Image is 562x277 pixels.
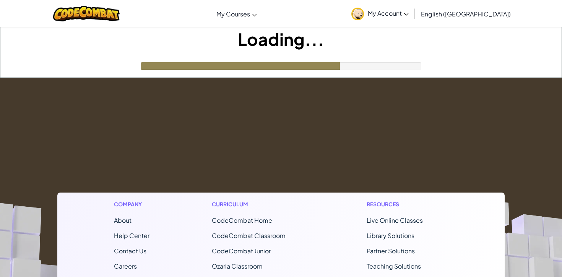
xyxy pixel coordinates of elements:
span: English ([GEOGRAPHIC_DATA]) [421,10,511,18]
span: My Account [368,9,409,17]
a: Partner Solutions [367,247,415,255]
a: CodeCombat Junior [212,247,271,255]
a: My Account [348,2,413,26]
span: My Courses [216,10,250,18]
span: CodeCombat Home [212,216,272,224]
a: Careers [114,262,137,270]
a: English ([GEOGRAPHIC_DATA]) [417,3,515,24]
a: Ozaria Classroom [212,262,263,270]
a: Help Center [114,232,149,240]
img: CodeCombat logo [53,6,120,21]
a: CodeCombat Classroom [212,232,286,240]
h1: Resources [367,200,448,208]
h1: Curriculum [212,200,304,208]
a: About [114,216,132,224]
img: avatar [351,8,364,20]
span: Contact Us [114,247,146,255]
a: Teaching Solutions [367,262,421,270]
a: Live Online Classes [367,216,423,224]
a: My Courses [213,3,261,24]
h1: Loading... [0,27,562,51]
h1: Company [114,200,149,208]
a: Library Solutions [367,232,414,240]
